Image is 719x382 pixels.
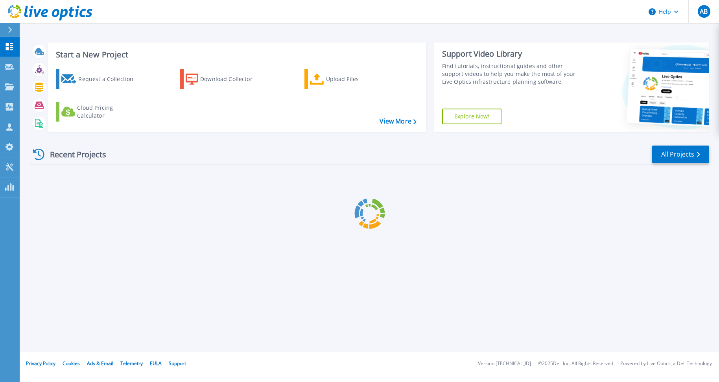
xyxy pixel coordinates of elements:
[169,360,186,367] a: Support
[478,361,531,366] li: Version: [TECHNICAL_ID]
[56,102,144,122] a: Cloud Pricing Calculator
[326,71,389,87] div: Upload Files
[200,71,263,87] div: Download Collector
[120,360,143,367] a: Telemetry
[620,361,712,366] li: Powered by Live Optics, a Dell Technology
[304,69,392,89] a: Upload Files
[56,50,416,59] h3: Start a New Project
[442,109,502,124] a: Explore Now!
[700,8,708,15] span: AB
[150,360,162,367] a: EULA
[538,361,613,366] li: © 2025 Dell Inc. All Rights Reserved
[78,71,141,87] div: Request a Collection
[180,69,268,89] a: Download Collector
[442,49,582,59] div: Support Video Library
[63,360,80,367] a: Cookies
[30,145,117,164] div: Recent Projects
[652,146,709,163] a: All Projects
[87,360,113,367] a: Ads & Email
[56,69,144,89] a: Request a Collection
[26,360,55,367] a: Privacy Policy
[442,62,582,86] div: Find tutorials, instructional guides and other support videos to help you make the most of your L...
[77,104,140,120] div: Cloud Pricing Calculator
[380,118,416,125] a: View More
